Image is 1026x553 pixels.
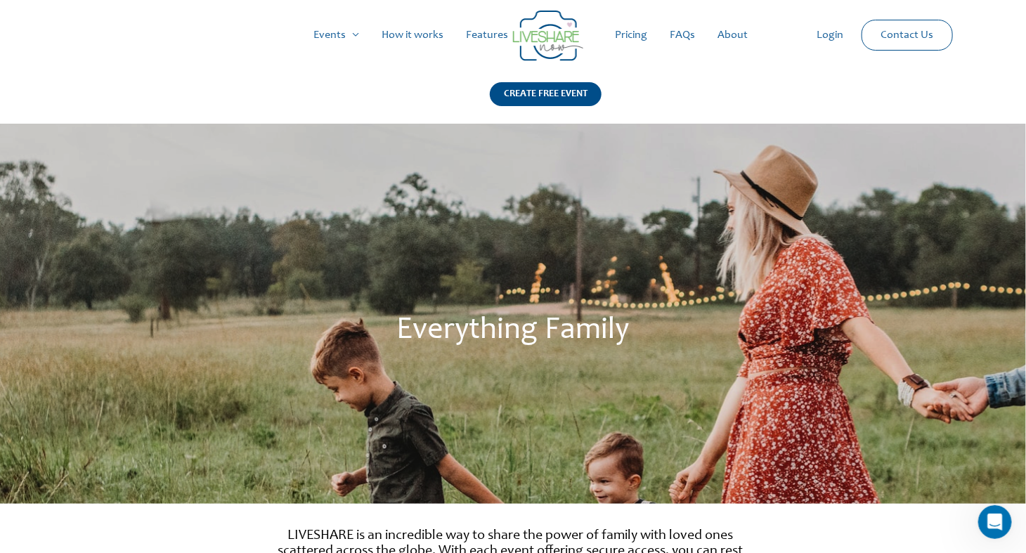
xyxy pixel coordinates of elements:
[455,13,519,58] a: Features
[370,13,455,58] a: How it works
[978,505,1012,539] iframe: Intercom live chat
[490,82,602,106] div: CREATE FREE EVENT
[658,13,706,58] a: FAQs
[806,13,855,58] a: Login
[869,20,944,50] a: Contact Us
[302,13,370,58] a: Events
[397,315,630,346] span: Everything Family
[604,13,658,58] a: Pricing
[490,82,602,124] a: CREATE FREE EVENT
[513,11,583,61] img: Group 14 | Live Photo Slideshow for Events | Create Free Events Album for Any Occasion
[25,13,1001,58] nav: Site Navigation
[706,13,759,58] a: About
